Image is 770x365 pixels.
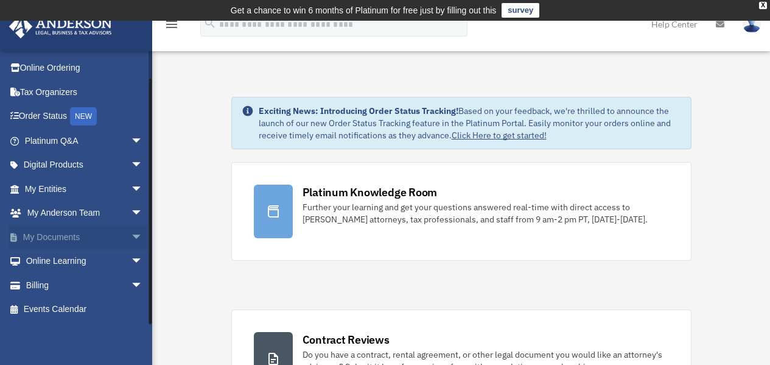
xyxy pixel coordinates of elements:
div: Platinum Knowledge Room [303,185,438,200]
div: Contract Reviews [303,332,390,347]
div: Based on your feedback, we're thrilled to announce the launch of our new Order Status Tracking fe... [259,105,681,141]
a: Online Learningarrow_drop_down [9,249,161,274]
span: arrow_drop_down [131,129,155,154]
span: arrow_drop_down [131,177,155,202]
img: Anderson Advisors Platinum Portal [5,15,116,38]
a: My Entitiesarrow_drop_down [9,177,161,201]
div: close [759,2,767,9]
span: arrow_drop_down [131,273,155,298]
a: Tax Organizers [9,80,161,104]
span: arrow_drop_down [131,249,155,274]
a: My Documentsarrow_drop_down [9,225,161,249]
div: Get a chance to win 6 months of Platinum for free just by filling out this [231,3,497,18]
div: NEW [70,107,97,126]
span: arrow_drop_down [131,225,155,250]
i: menu [164,17,179,32]
a: Online Ordering [9,56,161,80]
div: Further your learning and get your questions answered real-time with direct access to [PERSON_NAM... [303,201,669,225]
a: Billingarrow_drop_down [9,273,161,297]
a: survey [502,3,539,18]
span: arrow_drop_down [131,201,155,226]
span: arrow_drop_down [131,153,155,178]
i: search [203,16,217,30]
a: Platinum Knowledge Room Further your learning and get your questions answered real-time with dire... [231,162,691,261]
a: Digital Productsarrow_drop_down [9,153,161,177]
a: Click Here to get started! [452,130,547,141]
a: Events Calendar [9,297,161,322]
a: menu [164,21,179,32]
strong: Exciting News: Introducing Order Status Tracking! [259,105,458,116]
img: User Pic [743,15,761,33]
a: Order StatusNEW [9,104,161,129]
a: Platinum Q&Aarrow_drop_down [9,129,161,153]
a: My Anderson Teamarrow_drop_down [9,201,161,225]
